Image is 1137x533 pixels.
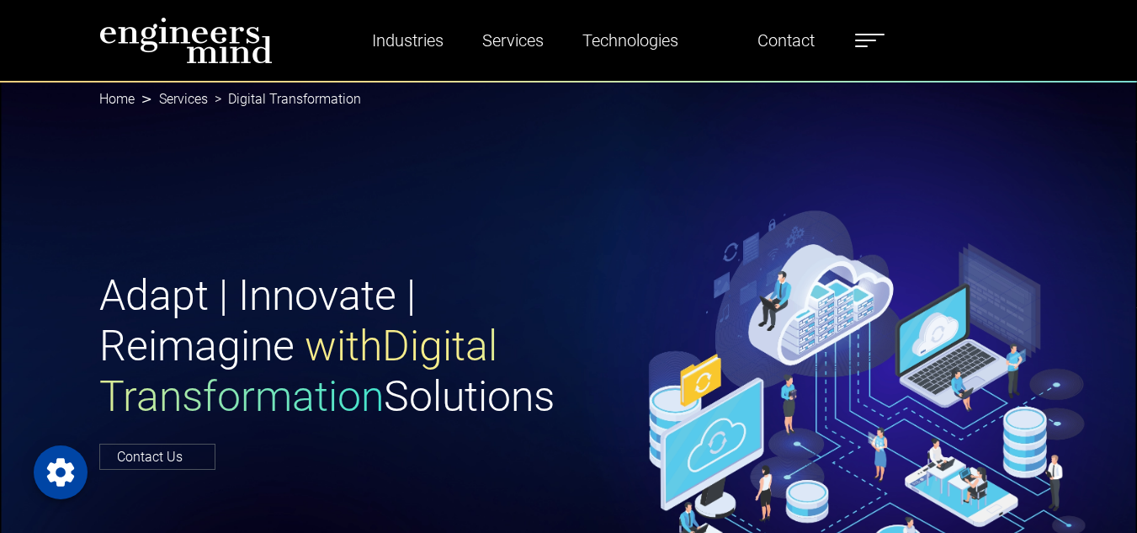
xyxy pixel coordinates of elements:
[99,17,273,64] img: logo
[576,21,685,60] a: Technologies
[99,81,1039,118] nav: breadcrumb
[99,322,497,421] span: with Digital Transformation
[476,21,550,60] a: Services
[159,91,208,107] a: Services
[99,91,135,107] a: Home
[365,21,450,60] a: Industries
[751,21,821,60] a: Contact
[208,89,361,109] li: Digital Transformation
[99,270,559,422] h1: Adapt | Innovate | Reimagine Solutions
[99,444,215,470] a: Contact Us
